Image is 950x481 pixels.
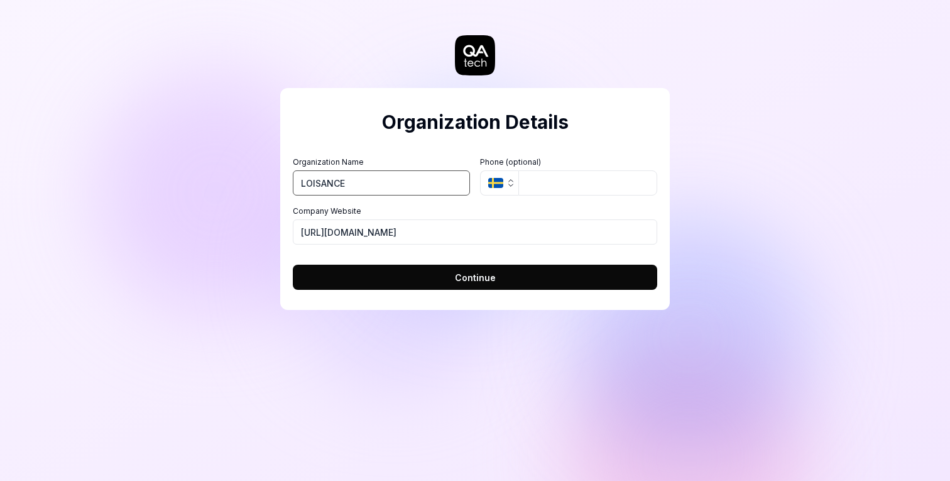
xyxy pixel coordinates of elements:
label: Organization Name [293,157,470,168]
button: Continue [293,265,657,290]
label: Phone (optional) [480,157,657,168]
h2: Organization Details [293,108,657,136]
input: https:// [293,219,657,245]
span: Continue [455,271,496,284]
label: Company Website [293,206,657,217]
